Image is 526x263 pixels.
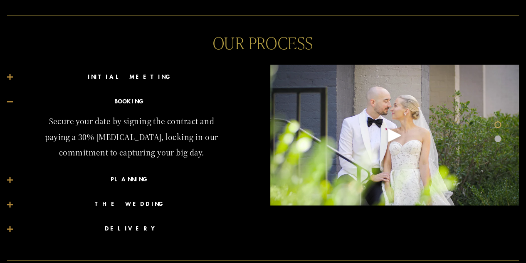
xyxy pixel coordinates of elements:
button: INITIAL MEETING [7,65,256,89]
button: BOOKING [7,90,256,114]
span: BOOKING [13,96,256,108]
div: BOOKING [7,114,256,167]
span: THE WEDDING [13,198,256,210]
button: PLANNING [7,168,256,192]
span: PLANNING [13,174,256,185]
h2: OUR PROCESS [7,34,519,50]
p: Secure your date by signing the contract and paying a 30% [MEDICAL_DATA], locking in our commitme... [44,114,219,161]
button: DELIVERY [7,217,256,241]
button: THE WEDDING [7,192,256,216]
span: INITIAL MEETING [13,71,256,83]
div: Play [385,125,405,145]
span: DELIVERY [13,223,256,235]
